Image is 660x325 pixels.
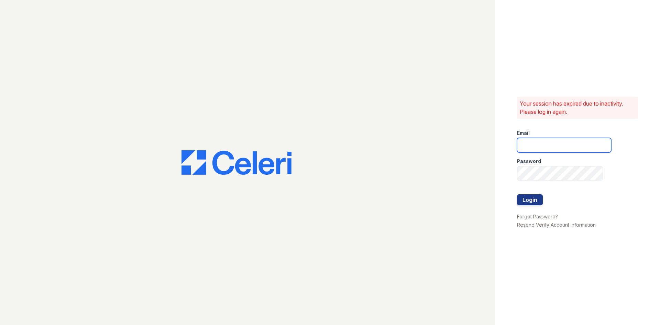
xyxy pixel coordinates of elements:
[517,222,596,228] a: Resend Verify Account Information
[517,158,541,165] label: Password
[517,194,543,205] button: Login
[517,130,530,137] label: Email
[517,214,558,219] a: Forgot Password?
[520,99,635,116] p: Your session has expired due to inactivity. Please log in again.
[181,150,291,175] img: CE_Logo_Blue-a8612792a0a2168367f1c8372b55b34899dd931a85d93a1a3d3e32e68fde9ad4.png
